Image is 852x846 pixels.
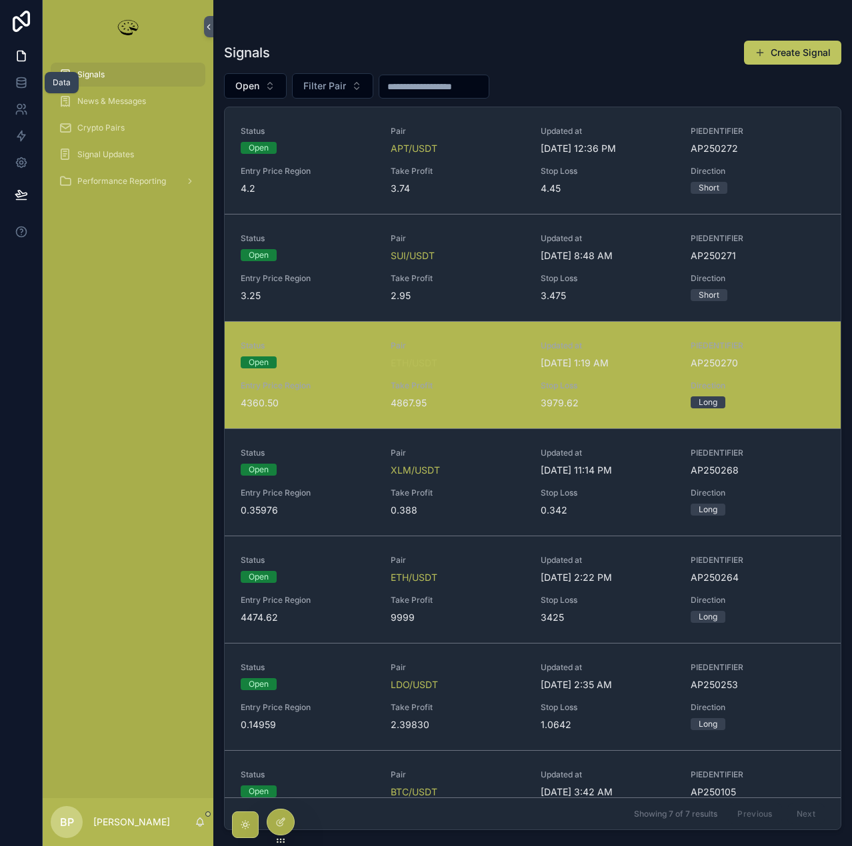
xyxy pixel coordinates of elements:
[541,289,675,302] span: 3.475
[241,595,375,606] span: Entry Price Region
[225,321,841,428] a: StatusOpenPairETH/USDTUpdated at[DATE] 1:19 AMPIEDENTIFIERAP250270Entry Price Region4360.50Take P...
[391,769,525,780] span: Pair
[691,464,825,477] span: AP250268
[691,488,825,498] span: Direction
[691,595,825,606] span: Direction
[541,126,675,137] span: Updated at
[241,448,375,458] span: Status
[249,249,269,261] div: Open
[51,143,205,167] a: Signal Updates
[691,702,825,713] span: Direction
[391,356,437,370] a: ETH/USDT
[241,396,375,410] span: 4360.50
[51,89,205,113] a: News & Messages
[241,273,375,284] span: Entry Price Region
[249,142,269,154] div: Open
[541,769,675,780] span: Updated at
[744,41,841,65] button: Create Signal
[241,769,375,780] span: Status
[541,678,675,691] span: [DATE] 2:35 AM
[634,809,717,819] span: Showing 7 of 7 results
[391,504,525,517] span: 0.388
[699,718,717,730] div: Long
[241,504,375,517] span: 0.35976
[225,214,841,321] a: StatusOpenPairSUI/USDTUpdated at[DATE] 8:48 AMPIEDENTIFIERAP250271Entry Price Region3.25Take Prof...
[391,126,525,137] span: Pair
[391,571,437,584] a: ETH/USDT
[77,123,125,133] span: Crypto Pairs
[391,488,525,498] span: Take Profit
[691,555,825,566] span: PIEDENTIFIER
[541,356,675,370] span: [DATE] 1:19 AM
[224,43,270,62] h1: Signals
[391,785,437,799] a: BTC/USDT
[541,595,675,606] span: Stop Loss
[691,340,825,351] span: PIEDENTIFIER
[391,249,435,262] a: SUI/USDT
[225,643,841,750] a: StatusOpenPairLDO/USDTUpdated at[DATE] 2:35 AMPIEDENTIFIERAP250253Entry Price Region0.14959Take P...
[53,77,71,88] div: Data
[691,571,825,584] span: AP250264
[249,678,269,690] div: Open
[241,555,375,566] span: Status
[225,536,841,643] a: StatusOpenPairETH/USDTUpdated at[DATE] 2:22 PMPIEDENTIFIERAP250264Entry Price Region4474.62Take P...
[691,785,825,799] span: AP250105
[241,340,375,351] span: Status
[249,464,269,476] div: Open
[391,448,525,458] span: Pair
[391,718,525,731] span: 2.39830
[235,79,259,93] span: Open
[541,718,675,731] span: 1.0642
[241,166,375,177] span: Entry Price Region
[541,142,675,155] span: [DATE] 12:36 PM
[93,815,170,829] p: [PERSON_NAME]
[391,380,525,391] span: Take Profit
[691,233,825,244] span: PIEDENTIFIER
[541,702,675,713] span: Stop Loss
[541,662,675,673] span: Updated at
[60,814,74,830] span: BP
[249,571,269,583] div: Open
[391,142,437,155] a: APT/USDT
[249,785,269,797] div: Open
[691,662,825,673] span: PIEDENTIFIER
[77,96,146,107] span: News & Messages
[699,611,717,623] div: Long
[541,571,675,584] span: [DATE] 2:22 PM
[77,149,134,160] span: Signal Updates
[225,107,841,214] a: StatusOpenPairAPT/USDTUpdated at[DATE] 12:36 PMPIEDENTIFIERAP250272Entry Price Region4.2Take Prof...
[691,769,825,780] span: PIEDENTIFIER
[225,428,841,536] a: StatusOpenPairXLM/USDTUpdated at[DATE] 11:14 PMPIEDENTIFIERAP250268Entry Price Region0.35976Take ...
[241,289,375,302] span: 3.25
[699,289,719,301] div: Short
[292,73,373,99] button: Select Button
[391,396,525,410] span: 4867.95
[541,396,675,410] span: 3979.62
[699,396,717,408] div: Long
[541,249,675,262] span: [DATE] 8:48 AM
[391,182,525,195] span: 3.74
[77,69,105,80] span: Signals
[541,182,675,195] span: 4.45
[541,785,675,799] span: [DATE] 3:42 AM
[224,73,287,99] button: Select Button
[391,662,525,673] span: Pair
[691,166,825,177] span: Direction
[541,380,675,391] span: Stop Loss
[77,176,166,187] span: Performance Reporting
[691,273,825,284] span: Direction
[241,662,375,673] span: Status
[391,678,438,691] a: LDO/USDT
[241,380,375,391] span: Entry Price Region
[391,611,525,624] span: 9999
[691,356,825,370] span: AP250270
[241,233,375,244] span: Status
[391,233,525,244] span: Pair
[541,464,675,477] span: [DATE] 11:14 PM
[241,488,375,498] span: Entry Price Region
